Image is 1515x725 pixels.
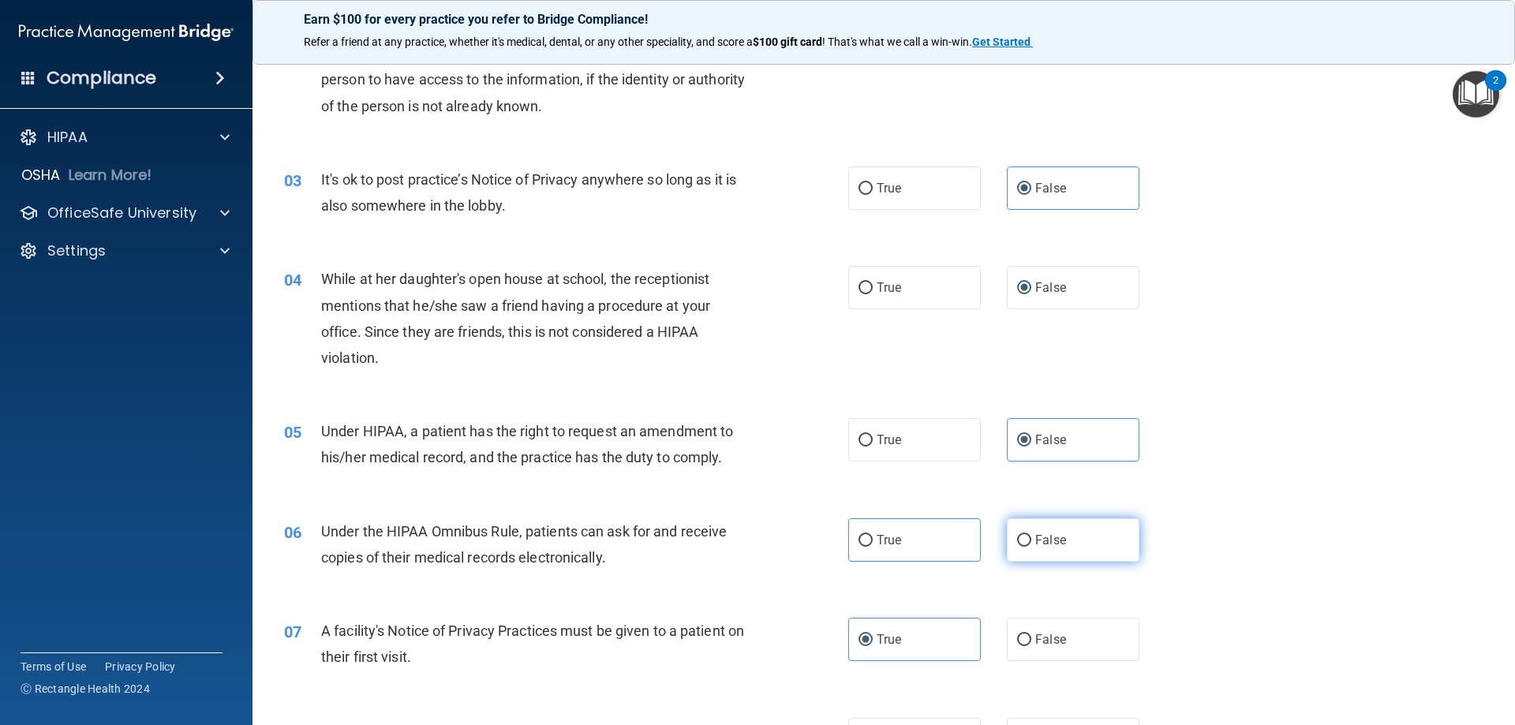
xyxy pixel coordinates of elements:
p: OSHA [21,166,61,185]
span: False [1035,533,1066,547]
span: A facility's Notice of Privacy Practices must be given to a patient on their first visit. [321,622,744,665]
input: False [1017,435,1031,447]
span: True [877,280,901,295]
a: Get Started [972,36,1033,48]
span: True [877,533,901,547]
span: True [877,181,901,196]
span: 07 [284,622,301,641]
span: 06 [284,523,301,542]
strong: Get Started [972,36,1031,48]
input: False [1017,535,1031,547]
span: Under HIPAA, a patient has the right to request an amendment to his/her medical record, and the p... [321,423,733,465]
span: False [1035,181,1066,196]
a: Privacy Policy [105,659,176,675]
span: While at her daughter's open house at school, the receptionist mentions that he/she saw a friend ... [321,271,710,366]
p: Earn $100 for every practice you refer to Bridge Compliance! [304,12,1464,27]
input: True [858,435,873,447]
h4: Compliance [47,67,156,89]
p: Settings [47,241,106,260]
span: ! That's what we call a win-win. [822,36,972,48]
input: False [1017,282,1031,294]
span: True [877,632,901,647]
span: False [1035,280,1066,295]
p: Learn More! [69,166,152,185]
a: Settings [19,241,230,260]
span: Under the HIPAA Omnibus Rule, patients can ask for and receive copies of their medical records el... [321,523,727,566]
span: It's ok to post practice’s Notice of Privacy anywhere so long as it is also somewhere in the lobby. [321,171,736,214]
span: 04 [284,271,301,290]
input: False [1017,634,1031,646]
span: False [1035,432,1066,447]
a: Terms of Use [21,659,86,675]
p: OfficeSafe University [47,204,196,222]
div: 2 [1493,80,1498,101]
input: True [858,634,873,646]
span: Ⓒ Rectangle Health 2024 [21,681,150,697]
input: True [858,282,873,294]
input: True [858,535,873,547]
span: False [1035,632,1066,647]
button: Open Resource Center, 2 new notifications [1453,71,1499,118]
a: OfficeSafe University [19,204,230,222]
span: 03 [284,171,301,190]
img: PMB logo [19,17,234,48]
span: True [877,432,901,447]
span: 05 [284,423,301,442]
span: Refer a friend at any practice, whether it's medical, dental, or any other speciality, and score a [304,36,753,48]
input: False [1017,183,1031,195]
a: HIPAA [19,128,230,147]
p: HIPAA [47,128,88,147]
input: True [858,183,873,195]
strong: $100 gift card [753,36,822,48]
